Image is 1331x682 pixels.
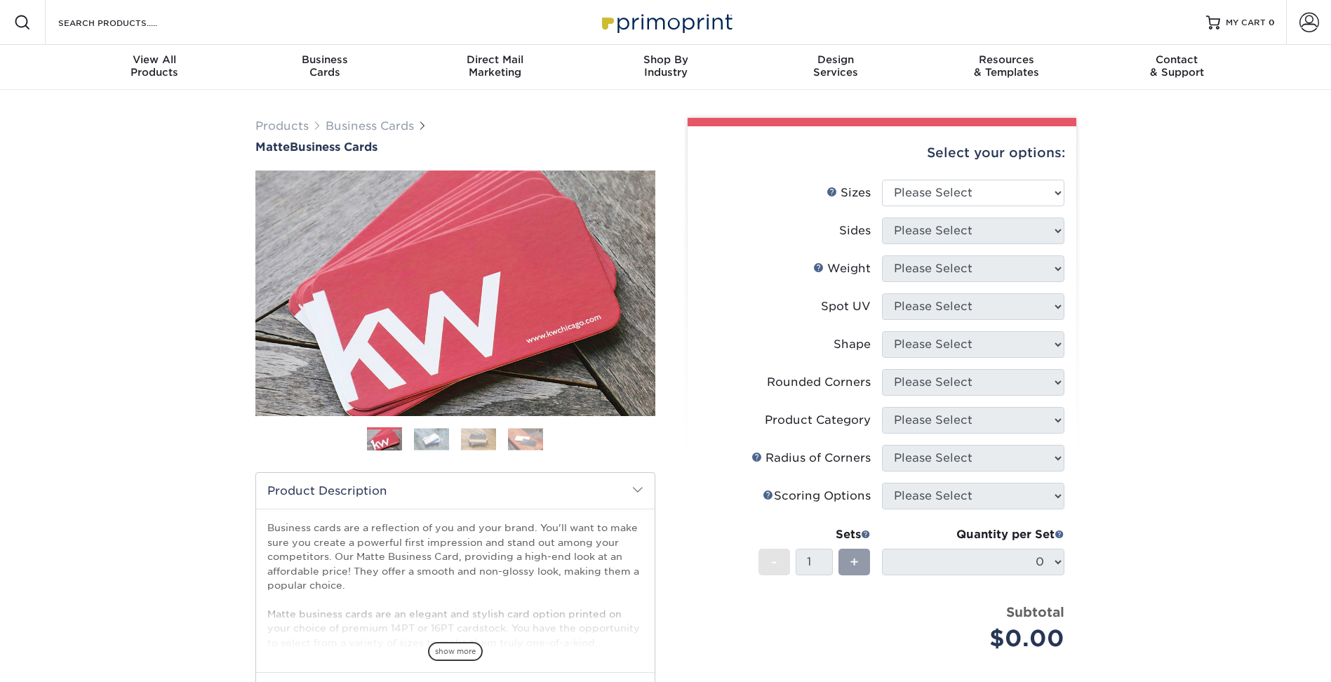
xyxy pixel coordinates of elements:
a: MatteBusiness Cards [255,140,655,154]
div: Sizes [827,185,871,201]
div: Sets [758,526,871,543]
div: Radius of Corners [751,450,871,467]
img: Primoprint [596,7,736,37]
a: Contact& Support [1092,45,1262,90]
span: show more [428,642,483,661]
a: Direct MailMarketing [410,45,580,90]
div: Marketing [410,53,580,79]
div: Product Category [765,412,871,429]
div: Quantity per Set [882,526,1064,543]
img: Business Cards 04 [508,428,543,450]
span: 0 [1269,18,1275,27]
a: Business Cards [326,119,414,133]
div: Industry [580,53,751,79]
a: View AllProducts [69,45,240,90]
strong: Subtotal [1006,604,1064,620]
div: Rounded Corners [767,374,871,391]
a: Products [255,119,309,133]
div: Sides [839,222,871,239]
div: Services [751,53,921,79]
h2: Product Description [256,473,655,509]
span: MY CART [1226,17,1266,29]
div: Cards [239,53,410,79]
div: Select your options: [699,126,1065,180]
img: Business Cards 01 [367,422,402,457]
span: + [850,551,859,573]
div: & Templates [921,53,1092,79]
span: Shop By [580,53,751,66]
a: BusinessCards [239,45,410,90]
span: View All [69,53,240,66]
div: Weight [813,260,871,277]
a: Shop ByIndustry [580,45,751,90]
div: Products [69,53,240,79]
img: Business Cards 03 [461,428,496,450]
span: Resources [921,53,1092,66]
div: Spot UV [821,298,871,315]
input: SEARCH PRODUCTS..... [57,14,194,31]
span: Matte [255,140,290,154]
span: Direct Mail [410,53,580,66]
a: Resources& Templates [921,45,1092,90]
img: Business Cards 02 [414,428,449,450]
h1: Business Cards [255,140,655,154]
span: - [771,551,777,573]
a: DesignServices [751,45,921,90]
div: Scoring Options [763,488,871,504]
span: Design [751,53,921,66]
span: Business [239,53,410,66]
div: Shape [834,336,871,353]
img: Matte 01 [255,93,655,493]
div: & Support [1092,53,1262,79]
span: Contact [1092,53,1262,66]
div: $0.00 [892,622,1064,655]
